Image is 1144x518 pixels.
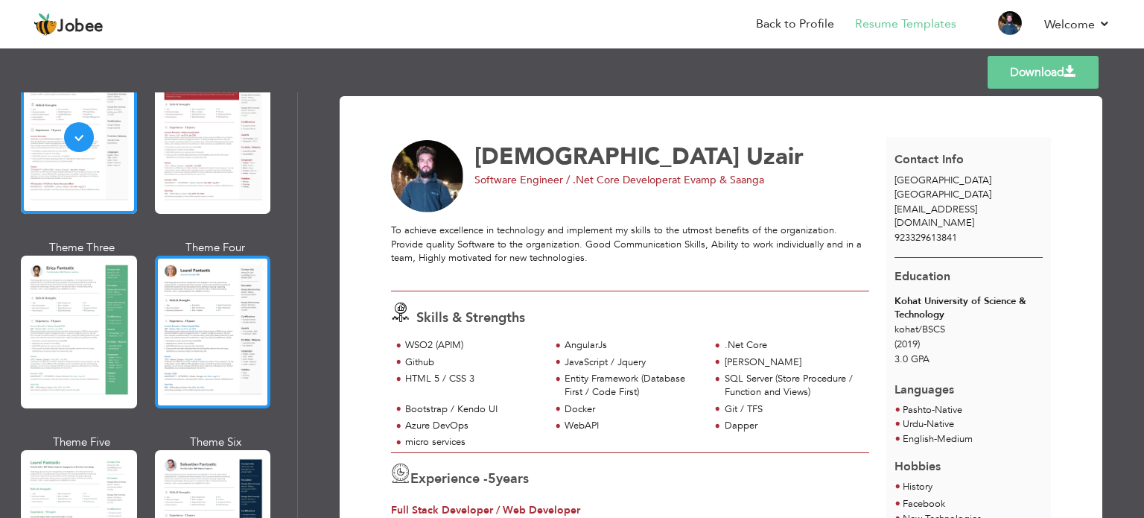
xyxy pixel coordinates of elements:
[565,419,701,433] div: WebAPI
[405,356,541,370] div: Github
[894,353,929,366] span: 3.0 GPA
[903,432,973,447] li: Medium
[488,470,496,488] span: 5
[924,417,927,431] span: -
[894,338,920,351] span: (2019)
[894,188,991,201] span: [GEOGRAPHIC_DATA]
[894,370,954,399] span: Languages
[24,435,140,450] div: Theme Five
[894,294,1043,322] div: Kohat University of Science & Technology
[474,173,672,187] span: Software Engineer / .Net Core Developer
[855,16,956,33] a: Resume Templates
[405,402,541,417] div: Bootstrap / Kendo UI
[672,173,764,187] span: at Evamp & Saanga
[391,224,869,279] div: To achieve excellence in technology and implement my skills to the utmost benefits of the organiz...
[894,203,977,230] span: [EMAIL_ADDRESS][DOMAIN_NAME]
[565,338,701,353] div: AngularJs
[158,240,274,256] div: Theme Four
[474,141,740,172] span: [DEMOGRAPHIC_DATA]
[34,13,57,37] img: jobee.io
[565,356,701,370] div: JavaScript / Jquery
[24,240,140,256] div: Theme Three
[405,419,541,433] div: Azure DevOps
[894,323,945,336] span: kohat BSCS
[903,403,932,417] span: Pashto
[158,435,274,450] div: Theme Six
[894,458,941,475] span: Hobbies
[725,338,861,353] div: .Net Core
[725,402,861,417] div: Git / TFS
[725,372,861,399] div: SQL Server (Store Procedure / Function and Views)
[756,16,834,33] a: Back to Profile
[34,13,104,37] a: Jobee
[725,419,861,433] div: Dapper
[998,11,1022,35] img: Profile Img
[405,435,541,449] div: micro services
[391,503,580,517] span: Full Stack Developer / Web Developer
[410,470,488,488] span: Experience -
[934,432,937,446] span: -
[565,372,701,399] div: Entity Framework (Database First / Code First)
[918,323,922,336] span: /
[894,151,964,168] span: Contact Info
[903,403,962,418] li: Native
[746,141,804,172] span: Uzair
[416,309,525,327] span: Skills & Strengths
[725,356,861,370] div: [PERSON_NAME]
[894,231,957,244] span: 923329613841
[1044,16,1110,34] a: Welcome
[903,497,945,511] span: Facebook
[988,56,1099,89] a: Download
[391,140,464,213] img: No image
[57,19,104,35] span: Jobee
[405,372,541,386] div: HTML 5 / CSS 3
[903,417,973,432] li: Native
[903,432,934,446] span: English
[932,403,935,417] span: -
[894,174,991,187] span: [GEOGRAPHIC_DATA]
[903,417,924,431] span: Urdu
[488,470,529,489] label: years
[894,268,950,285] span: Education
[565,402,701,417] div: Docker
[405,338,541,353] div: WSO2 (APIM)
[903,480,932,493] span: History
